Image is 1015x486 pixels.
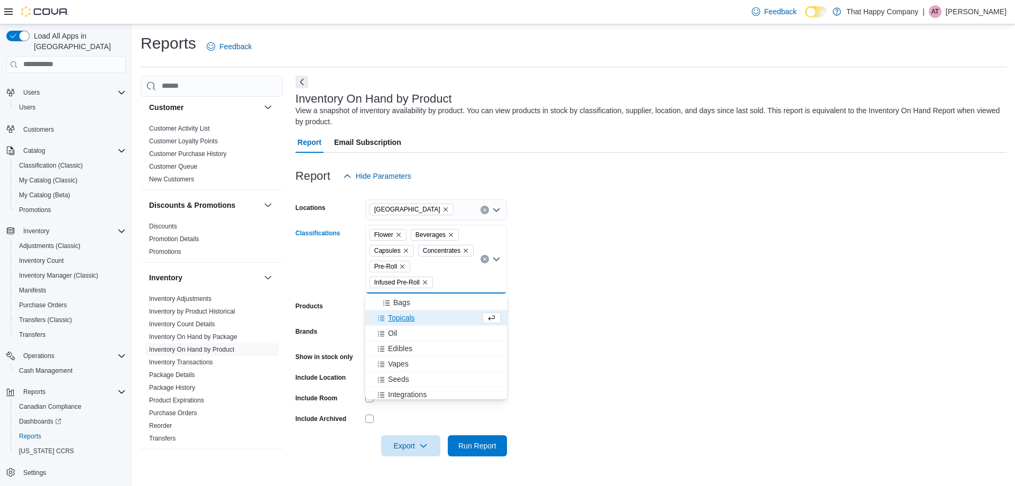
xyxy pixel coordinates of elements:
[2,85,130,100] button: Users
[356,171,411,181] span: Hide Parameters
[296,373,346,382] label: Include Location
[149,162,197,171] span: Customer Queue
[149,125,210,132] a: Customer Activity List
[19,144,126,157] span: Catalog
[388,374,409,384] span: Seeds
[19,366,72,375] span: Cash Management
[492,206,501,214] button: Open list of options
[365,341,507,356] button: Edibles
[374,204,440,215] span: [GEOGRAPHIC_DATA]
[15,204,126,216] span: Promotions
[296,229,340,237] label: Classifications
[11,363,130,378] button: Cash Management
[458,441,496,451] span: Run Report
[11,173,130,188] button: My Catalog (Classic)
[149,200,235,210] h3: Discounts & Promotions
[11,239,130,253] button: Adjustments (Classic)
[15,430,45,443] a: Reports
[149,163,197,170] a: Customer Queue
[365,188,507,418] div: Choose from the following options
[418,245,474,256] span: Concentrates
[149,223,177,230] a: Discounts
[19,256,64,265] span: Inventory Count
[381,435,440,456] button: Export
[19,206,51,214] span: Promotions
[149,409,197,417] span: Purchase Orders
[11,444,130,459] button: [US_STATE] CCRS
[15,314,76,326] a: Transfers (Classic)
[296,302,323,310] label: Products
[365,372,507,387] button: Seeds
[149,272,182,283] h3: Inventory
[339,166,416,187] button: Hide Parameters
[365,356,507,372] button: Vapes
[19,225,126,237] span: Inventory
[149,384,195,391] a: Package History
[15,189,126,201] span: My Catalog (Beta)
[19,301,67,309] span: Purchase Orders
[296,204,326,212] label: Locations
[15,445,78,457] a: [US_STATE] CCRS
[11,298,130,313] button: Purchase Orders
[15,299,126,311] span: Purchase Orders
[370,261,410,272] span: Pre-Roll
[296,93,452,105] h3: Inventory On Hand by Product
[15,159,126,172] span: Classification (Classic)
[19,86,44,99] button: Users
[149,200,260,210] button: Discounts & Promotions
[15,299,71,311] a: Purchase Orders
[296,353,353,361] label: Show in stock only
[19,161,83,170] span: Classification (Classic)
[19,144,49,157] button: Catalog
[15,159,87,172] a: Classification (Classic)
[262,458,274,471] button: Loyalty
[15,189,75,201] a: My Catalog (Beta)
[15,364,126,377] span: Cash Management
[149,320,215,328] a: Inventory Count Details
[19,103,35,112] span: Users
[23,469,46,477] span: Settings
[448,435,507,456] button: Run Report
[15,204,56,216] a: Promotions
[411,229,459,241] span: Beverages
[15,400,86,413] a: Canadian Compliance
[19,386,50,398] button: Reports
[19,123,58,136] a: Customers
[370,229,407,241] span: Flower
[422,279,428,286] button: Remove Infused Pre-Roll from selection in this group
[149,102,183,113] h3: Customer
[15,240,126,252] span: Adjustments (Classic)
[296,76,308,88] button: Next
[149,333,237,341] a: Inventory On Hand by Package
[149,175,194,184] span: New Customers
[23,125,54,134] span: Customers
[19,331,45,339] span: Transfers
[19,286,46,295] span: Manifests
[11,327,130,342] button: Transfers
[149,137,218,145] a: Customer Loyalty Points
[149,235,199,243] a: Promotion Details
[15,269,103,282] a: Inventory Manager (Classic)
[19,316,72,324] span: Transfers (Classic)
[15,364,77,377] a: Cash Management
[149,272,260,283] button: Inventory
[448,232,454,238] button: Remove Beverages from selection in this group
[149,295,211,302] a: Inventory Adjustments
[374,245,401,256] span: Capsules
[388,389,427,400] span: Integrations
[846,5,918,18] p: That Happy Company
[149,359,213,366] a: Inventory Transactions
[149,248,181,255] a: Promotions
[149,124,210,133] span: Customer Activity List
[149,434,176,443] span: Transfers
[2,121,130,136] button: Customers
[19,417,61,426] span: Dashboards
[931,5,939,18] span: AT
[141,292,283,449] div: Inventory
[149,459,260,470] button: Loyalty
